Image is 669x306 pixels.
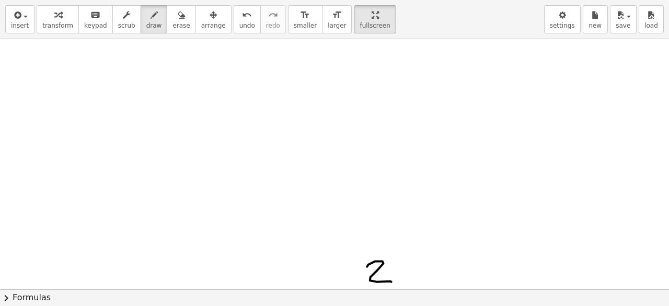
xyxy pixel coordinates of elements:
[360,22,390,29] span: fullscreen
[332,9,342,21] i: format_size
[141,5,168,33] button: draw
[90,9,100,21] i: keyboard
[288,5,322,33] button: format_sizesmaller
[354,5,396,33] button: fullscreen
[616,22,630,29] span: save
[118,22,135,29] span: scrub
[172,22,190,29] span: erase
[239,22,255,29] span: undo
[583,5,608,33] button: new
[42,22,73,29] span: transform
[268,9,278,21] i: redo
[11,22,29,29] span: insert
[328,22,346,29] span: larger
[644,22,658,29] span: load
[37,5,79,33] button: transform
[589,22,602,29] span: new
[639,5,664,33] button: load
[550,22,575,29] span: settings
[112,5,141,33] button: scrub
[610,5,637,33] button: save
[544,5,581,33] button: settings
[5,5,34,33] button: insert
[260,5,286,33] button: redoredo
[294,22,317,29] span: smaller
[201,22,226,29] span: arrange
[167,5,195,33] button: erase
[84,22,107,29] span: keypad
[234,5,261,33] button: undoundo
[300,9,310,21] i: format_size
[195,5,232,33] button: arrange
[322,5,352,33] button: format_sizelarger
[266,22,280,29] span: redo
[146,22,162,29] span: draw
[242,9,252,21] i: undo
[78,5,113,33] button: keyboardkeypad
